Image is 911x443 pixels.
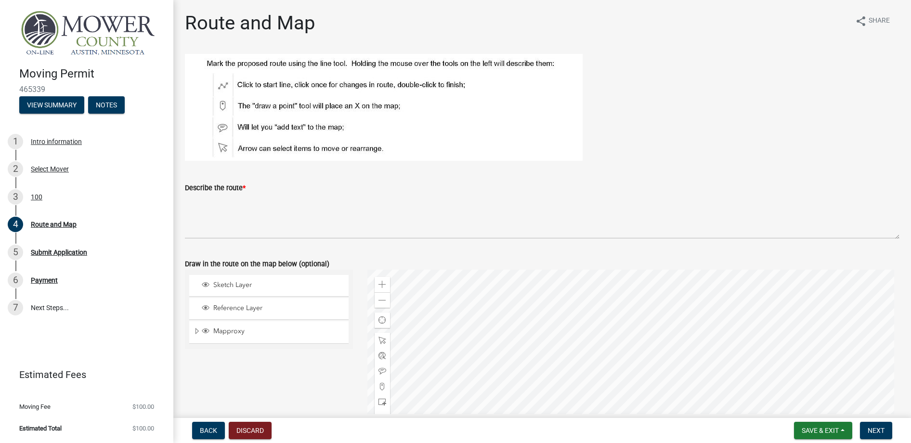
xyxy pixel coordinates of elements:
div: 7 [8,300,23,315]
div: Submit Application [31,249,87,256]
ul: Layer List [188,273,350,346]
button: Discard [229,422,272,439]
div: 1 [8,134,23,149]
img: map_route_help-sm_333da6f5-167d-485a-96c0-a4452233efe1.jpg [185,54,583,161]
div: 5 [8,245,23,260]
div: Zoom out [375,292,390,308]
div: 2 [8,161,23,177]
div: Mapproxy [200,327,345,337]
div: 3 [8,189,23,205]
li: Reference Layer [189,298,349,320]
button: View Summary [19,96,84,114]
button: Notes [88,96,125,114]
button: Next [860,422,892,439]
span: $100.00 [132,425,154,431]
label: Draw in the route on the map below (optional) [185,261,329,268]
button: shareShare [847,12,898,30]
div: Find my location [375,313,390,328]
span: $100.00 [132,404,154,410]
a: Estimated Fees [8,365,158,384]
div: 6 [8,273,23,288]
span: Sketch Layer [211,281,345,289]
wm-modal-confirm: Notes [88,102,125,109]
div: 100 [31,194,42,200]
img: Mower County, Minnesota [19,10,158,57]
span: 465339 [19,85,154,94]
span: Share [869,15,890,27]
div: 4 [8,217,23,232]
div: Zoom in [375,277,390,292]
div: Reference Layer [200,304,345,313]
div: Payment [31,277,58,284]
div: Sketch Layer [200,281,345,290]
span: Estimated Total [19,425,62,431]
span: Reference Layer [211,304,345,313]
button: Back [192,422,225,439]
label: Describe the route [185,185,246,192]
li: Mapproxy [189,321,349,343]
div: Route and Map [31,221,77,228]
span: Mapproxy [211,327,345,336]
button: Save & Exit [794,422,852,439]
wm-modal-confirm: Summary [19,102,84,109]
h4: Moving Permit [19,67,166,81]
span: Back [200,427,217,434]
li: Sketch Layer [189,275,349,297]
div: Intro information [31,138,82,145]
div: Select Mover [31,166,69,172]
h1: Route and Map [185,12,315,35]
i: share [855,15,867,27]
span: Next [868,427,885,434]
span: Expand [193,327,200,337]
span: Moving Fee [19,404,51,410]
span: Save & Exit [802,427,839,434]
